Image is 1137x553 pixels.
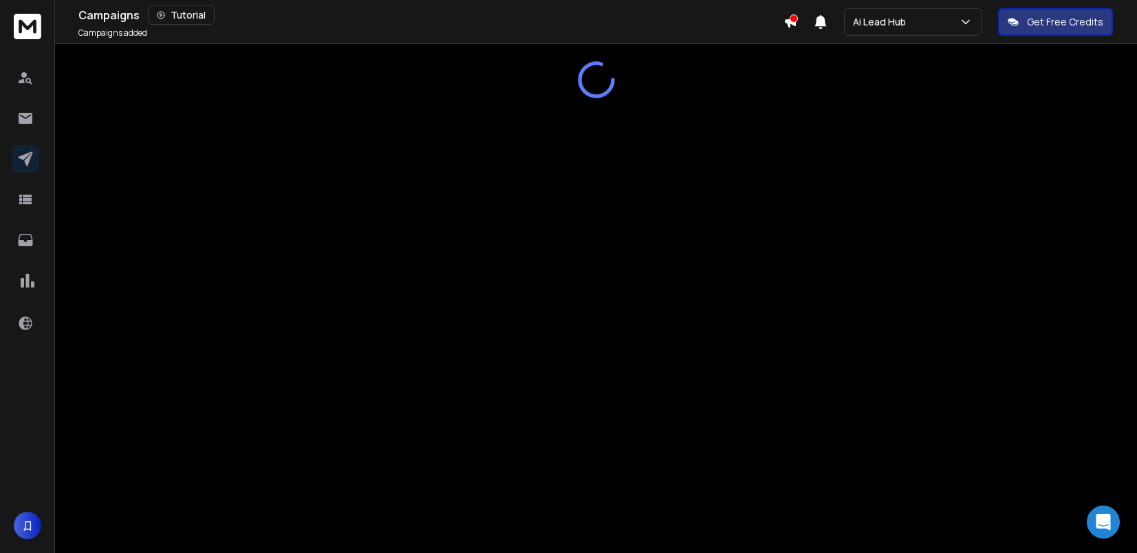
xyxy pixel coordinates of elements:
p: Get Free Credits [1027,15,1103,29]
div: Open Intercom Messenger [1087,506,1120,539]
p: Ai Lead Hub [853,15,911,29]
button: Д [14,512,41,539]
div: Campaigns [78,6,783,25]
button: Tutorial [148,6,215,25]
p: Campaigns added [78,28,147,39]
button: Get Free Credits [998,8,1113,36]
